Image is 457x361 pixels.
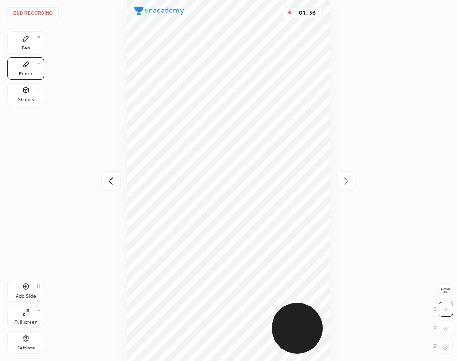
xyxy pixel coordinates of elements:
[7,7,59,18] button: End recording
[134,7,184,15] img: logo.38c385cc.svg
[37,87,40,92] div: L
[433,320,453,335] div: X
[37,61,40,66] div: E
[22,46,30,50] div: Pen
[18,98,34,102] div: Shapes
[37,310,40,314] div: F
[14,320,37,324] div: Full screen
[37,284,40,288] div: H
[433,339,453,354] div: Z
[439,288,452,294] span: Erase all
[296,10,318,16] div: 01 : 56
[37,36,40,40] div: P
[17,346,35,350] div: Settings
[16,294,36,299] div: Add Slide
[433,302,453,317] div: C
[19,72,33,76] div: Eraser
